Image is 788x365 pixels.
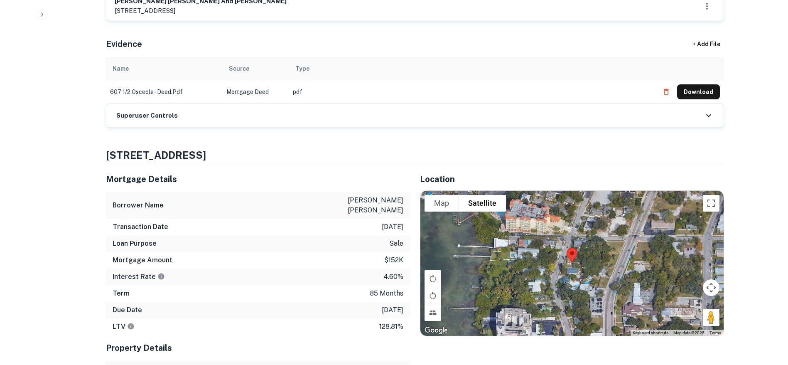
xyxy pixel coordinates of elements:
[370,289,403,298] p: 85 months
[422,325,450,336] a: Open this area in Google Maps (opens a new window)
[115,6,287,16] p: [STREET_ADDRESS]
[383,272,403,282] p: 4.60%
[459,195,506,212] button: Show satellite imagery
[709,330,721,335] a: Terms
[157,273,165,280] svg: The interest rates displayed on the website are for informational purposes only and may be report...
[113,255,172,265] h6: Mortgage Amount
[677,84,720,99] button: Download
[222,57,289,80] th: Source
[703,309,719,326] button: Drag Pegman onto the map to open Street View
[106,57,222,80] th: Name
[106,38,142,50] h5: Evidence
[113,305,142,315] h6: Due Date
[222,80,289,104] td: Mortgage Deed
[673,330,705,335] span: Map data ©2025
[106,173,410,185] h5: Mortgage Details
[113,322,135,332] h6: LTV
[703,279,719,296] button: Map camera controls
[422,325,450,336] img: Google
[113,272,165,282] h6: Interest Rate
[633,330,668,336] button: Keyboard shortcuts
[229,64,249,74] div: Source
[113,289,130,298] h6: Term
[295,64,309,74] div: Type
[113,239,157,249] h6: Loan Purpose
[379,322,403,332] p: 128.81%
[116,111,178,121] h6: Superuser Controls
[329,195,403,215] p: [PERSON_NAME] [PERSON_NAME]
[703,195,719,212] button: Toggle fullscreen view
[289,57,655,80] th: Type
[382,305,403,315] p: [DATE]
[113,64,129,74] div: Name
[289,80,655,104] td: pdf
[678,37,736,52] div: + Add File
[106,148,724,163] h4: [STREET_ADDRESS]
[425,270,441,287] button: Rotate map clockwise
[425,287,441,304] button: Rotate map counterclockwise
[106,57,724,104] div: scrollable content
[425,195,459,212] button: Show street map
[425,304,441,321] button: Tilt map
[384,255,403,265] p: $152k
[420,173,724,185] h5: Location
[113,200,164,210] h6: Borrower Name
[746,298,788,338] iframe: Chat Widget
[389,239,403,249] p: sale
[127,323,135,330] svg: LTVs displayed on the website are for informational purposes only and may be reported incorrectly...
[106,80,222,104] td: 607 1/2 osceola - deed.pdf
[659,85,674,99] button: Delete file
[113,222,168,232] h6: Transaction Date
[106,342,410,354] h5: Property Details
[382,222,403,232] p: [DATE]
